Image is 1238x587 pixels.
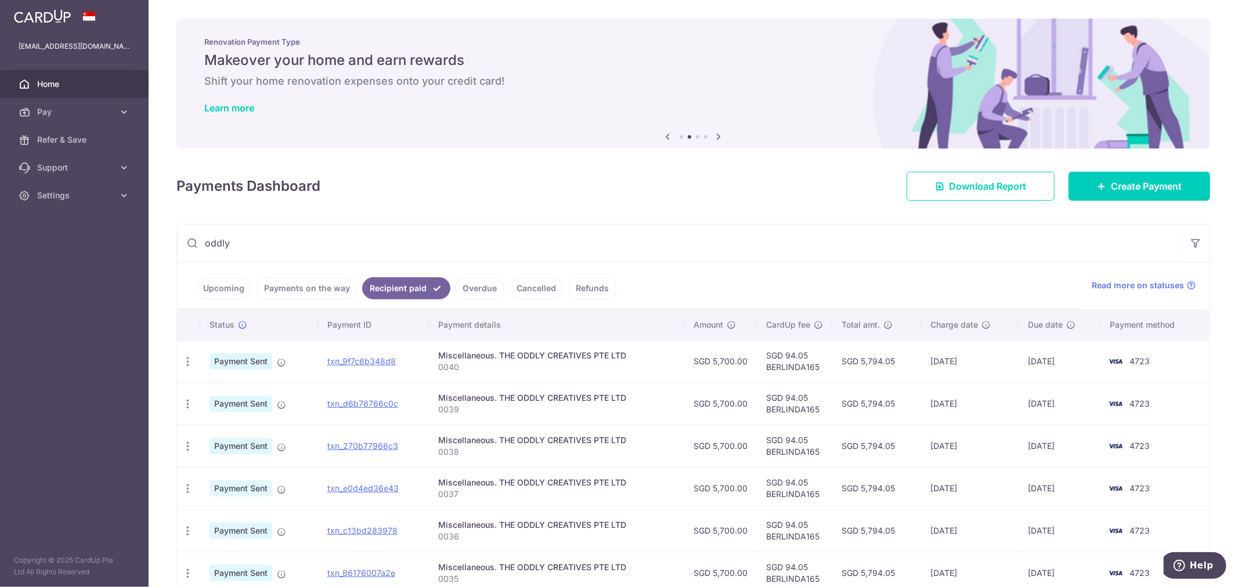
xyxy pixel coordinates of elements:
[37,134,114,146] span: Refer & Save
[37,162,114,173] span: Support
[14,9,71,23] img: CardUp
[438,392,675,404] div: Miscellaneous. THE ODDLY CREATIVES PTE LTD
[438,531,675,542] p: 0036
[907,172,1055,201] a: Download Report
[327,441,398,451] a: txn_270b77966c3
[1111,179,1182,193] span: Create Payment
[318,310,429,340] th: Payment ID
[176,19,1210,148] img: Renovation banner
[327,356,396,366] a: txn_9f7c6b348d8
[1164,552,1226,581] iframe: Opens a widget where you can find more information
[210,396,272,412] span: Payment Sent
[37,106,114,118] span: Pay
[362,277,450,299] a: Recipient paid
[210,480,272,497] span: Payment Sent
[257,277,358,299] a: Payments on the way
[832,425,921,467] td: SGD 5,794.05
[210,565,272,581] span: Payment Sent
[1019,509,1100,552] td: [DATE]
[921,509,1019,552] td: [DATE]
[204,74,1182,88] h6: Shift your home renovation expenses onto your credit card!
[921,425,1019,467] td: [DATE]
[196,277,252,299] a: Upcoming
[1129,483,1150,493] span: 4723
[832,467,921,509] td: SGD 5,794.05
[757,509,832,552] td: SGD 94.05 BERLINDA165
[1019,340,1100,382] td: [DATE]
[757,425,832,467] td: SGD 94.05 BERLINDA165
[210,523,272,539] span: Payment Sent
[1129,356,1150,366] span: 4723
[438,446,675,458] p: 0038
[177,224,1182,262] input: Search by recipient name, payment id or reference
[210,438,272,454] span: Payment Sent
[921,340,1019,382] td: [DATE]
[1129,568,1150,578] span: 4723
[327,526,398,535] a: txn_c13bd283978
[949,179,1026,193] span: Download Report
[204,37,1182,46] p: Renovation Payment Type
[766,319,810,331] span: CardUp fee
[509,277,564,299] a: Cancelled
[438,561,675,573] div: Miscellaneous. THE ODDLY CREATIVES PTE LTD
[568,277,616,299] a: Refunds
[1019,425,1100,467] td: [DATE]
[684,509,757,552] td: SGD 5,700.00
[757,467,832,509] td: SGD 94.05 BERLINDA165
[757,382,832,425] td: SGD 94.05 BERLINDA165
[1104,524,1127,538] img: Bank Card
[832,382,921,425] td: SGD 5,794.05
[176,176,320,197] h4: Payments Dashboard
[1104,354,1127,368] img: Bank Card
[1028,319,1063,331] span: Due date
[1104,481,1127,495] img: Bank Card
[842,319,880,331] span: Total amt.
[1129,441,1150,451] span: 4723
[37,190,114,201] span: Settings
[1019,382,1100,425] td: [DATE]
[327,398,398,408] a: txn_d6b78766c0c
[921,467,1019,509] td: [DATE]
[1019,467,1100,509] td: [DATE]
[684,425,757,467] td: SGD 5,700.00
[438,350,675,361] div: Miscellaneous. THE ODDLY CREATIVES PTE LTD
[1100,310,1210,340] th: Payment method
[438,573,675,585] p: 0035
[438,519,675,531] div: Miscellaneous. THE ODDLY CREATIVES PTE LTD
[19,41,130,52] p: [EMAIL_ADDRESS][DOMAIN_NAME]
[327,568,395,578] a: txn_86176007a2e
[429,310,684,340] th: Payment details
[1069,172,1210,201] a: Create Payment
[1092,280,1196,291] a: Read more on statuses
[694,319,723,331] span: Amount
[684,340,757,382] td: SGD 5,700.00
[210,353,272,369] span: Payment Sent
[37,78,114,90] span: Home
[1129,526,1150,535] span: 4723
[930,319,978,331] span: Charge date
[684,467,757,509] td: SGD 5,700.00
[1104,397,1127,411] img: Bank Card
[757,340,832,382] td: SGD 94.05 BERLINDA165
[204,102,254,114] a: Learn more
[684,382,757,425] td: SGD 5,700.00
[438,434,675,446] div: Miscellaneous. THE ODDLY CREATIVES PTE LTD
[438,361,675,373] p: 0040
[1104,566,1127,580] img: Bank Card
[1092,280,1184,291] span: Read more on statuses
[921,382,1019,425] td: [DATE]
[455,277,504,299] a: Overdue
[327,483,399,493] a: txn_e0d4ed36e43
[438,477,675,488] div: Miscellaneous. THE ODDLY CREATIVES PTE LTD
[204,51,1182,70] h5: Makeover your home and earn rewards
[1129,398,1150,408] span: 4723
[1104,439,1127,453] img: Bank Card
[438,488,675,500] p: 0037
[832,340,921,382] td: SGD 5,794.05
[832,509,921,552] td: SGD 5,794.05
[438,404,675,415] p: 0039
[210,319,234,331] span: Status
